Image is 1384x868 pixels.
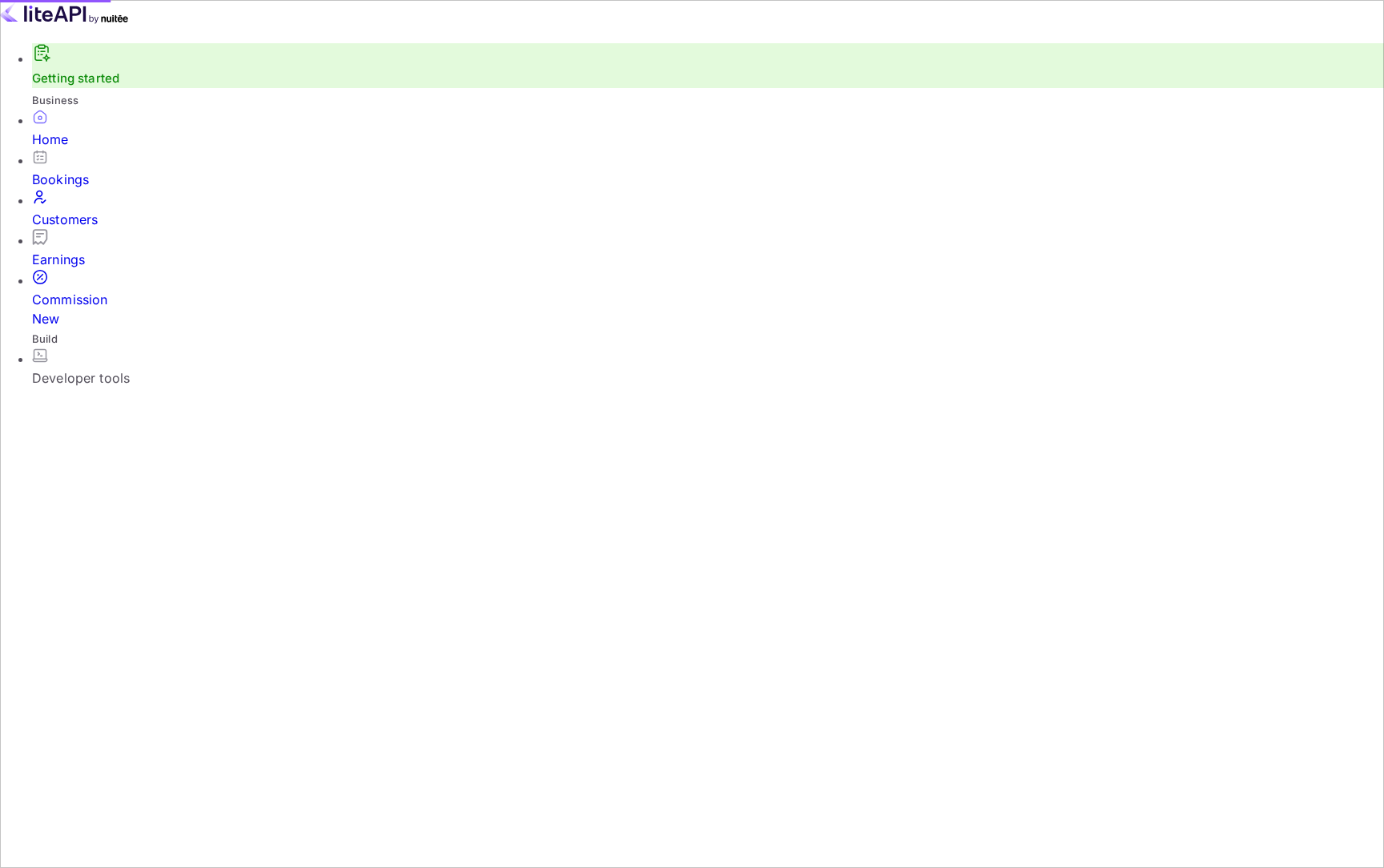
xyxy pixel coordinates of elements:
[32,250,1384,269] div: Earnings
[32,269,1384,328] a: CommissionNew
[32,43,1384,88] div: Getting started
[32,210,1384,229] div: Customers
[32,229,1384,269] a: Earnings
[32,130,1384,149] div: Home
[32,170,1384,189] div: Bookings
[32,368,1384,388] div: Developer tools
[32,309,1384,328] div: New
[32,290,1384,328] div: Commission
[32,189,1384,229] a: Customers
[32,109,1384,149] a: Home
[32,149,1384,189] a: Bookings
[32,94,78,106] span: Business
[32,70,119,86] a: Getting started
[32,332,58,345] span: Build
